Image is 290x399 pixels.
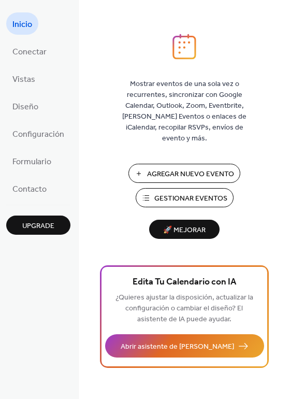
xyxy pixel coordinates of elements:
span: Configuración [12,126,64,142]
button: Upgrade [6,216,70,235]
span: Upgrade [22,221,54,232]
a: Formulario [6,150,57,172]
button: Agregar Nuevo Evento [128,164,240,183]
button: Abrir asistente de [PERSON_NAME] [105,334,264,358]
img: logo_icon.svg [172,34,196,60]
button: Gestionar Eventos [136,188,234,207]
span: Formulario [12,154,51,170]
span: Conectar [12,44,47,60]
a: Inicio [6,12,38,35]
span: ¿Quieres ajustar la disposición, actualizar la configuración o cambiar el diseño? El asistente de... [115,291,253,326]
a: Vistas [6,67,41,90]
span: Mostrar eventos de una sola vez o recurrentes, sincronizar con Google Calendar, Outlook, Zoom, Ev... [114,79,254,144]
span: Contacto [12,181,47,197]
span: Vistas [12,72,35,88]
span: Abrir asistente de [PERSON_NAME] [121,341,234,352]
span: Gestionar Eventos [154,193,227,204]
span: 🚀 Mejorar [155,223,213,237]
a: Conectar [6,40,53,62]
a: Configuración [6,122,70,145]
span: Edita Tu Calendario con IA [133,275,236,290]
span: Agregar Nuevo Evento [147,169,234,180]
span: Diseño [12,99,38,115]
button: 🚀 Mejorar [149,220,220,239]
a: Contacto [6,177,53,199]
a: Diseño [6,95,45,117]
span: Inicio [12,17,32,33]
